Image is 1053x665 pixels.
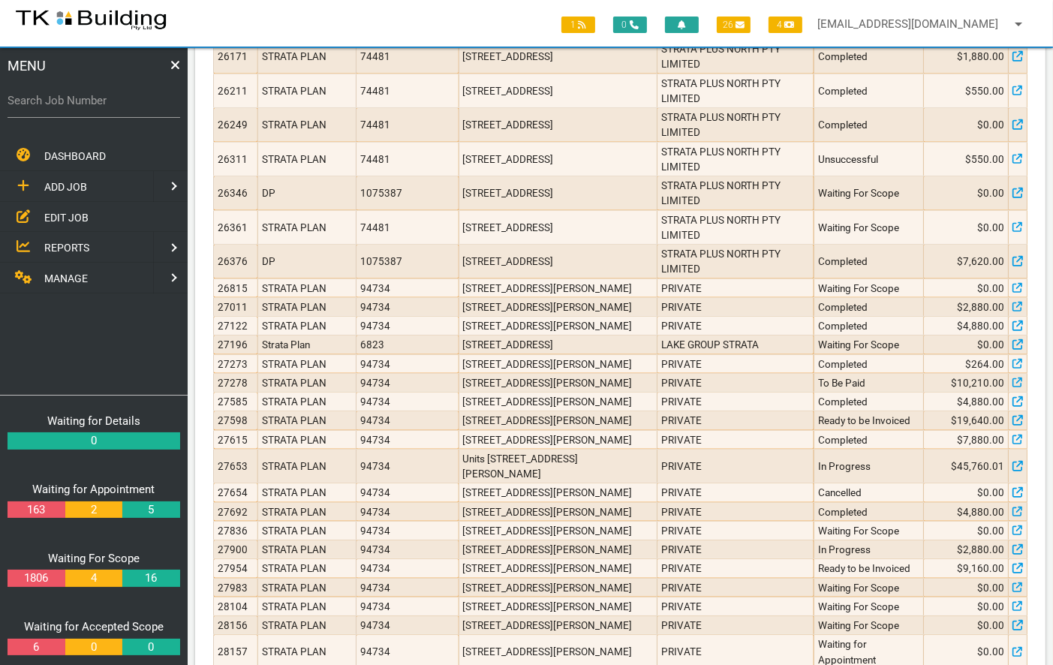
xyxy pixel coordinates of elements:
[214,373,258,392] td: 27278
[257,108,357,143] td: STRATA PLAN
[459,74,657,108] td: [STREET_ADDRESS]
[357,540,459,559] td: 94734
[65,639,122,656] a: 0
[957,504,1004,519] span: $4,880.00
[657,245,814,279] td: STRATA PLUS NORTH PTY LIMITED
[214,354,258,373] td: 27273
[214,336,258,354] td: 27196
[257,297,357,316] td: STRATA PLAN
[257,411,357,430] td: STRATA PLAN
[257,40,357,74] td: STRATA PLAN
[214,74,258,108] td: 26211
[657,108,814,143] td: STRATA PLUS NORTH PTY LIMITED
[357,108,459,143] td: 74481
[257,521,357,540] td: STRATA PLAN
[814,521,923,540] td: Waiting For Scope
[977,485,1004,500] span: $0.00
[459,411,657,430] td: [STREET_ADDRESS][PERSON_NAME]
[214,616,258,635] td: 28156
[459,142,657,176] td: [STREET_ADDRESS]
[8,92,180,110] label: Search Job Number
[459,210,657,245] td: [STREET_ADDRESS]
[814,297,923,316] td: Completed
[257,142,357,176] td: STRATA PLAN
[357,278,459,297] td: 94734
[214,449,258,483] td: 27653
[357,210,459,245] td: 74481
[977,523,1004,538] span: $0.00
[357,559,459,578] td: 94734
[814,578,923,597] td: Waiting For Scope
[44,242,89,254] span: REPORTS
[8,56,46,76] span: MENU
[657,540,814,559] td: PRIVATE
[357,373,459,392] td: 94734
[657,449,814,483] td: PRIVATE
[24,620,164,633] a: Waiting for Accepted Scope
[977,599,1004,614] span: $0.00
[977,580,1004,595] span: $0.00
[657,40,814,74] td: STRATA PLUS NORTH PTY LIMITED
[459,245,657,279] td: [STREET_ADDRESS]
[657,559,814,578] td: PRIVATE
[814,40,923,74] td: Completed
[657,297,814,316] td: PRIVATE
[257,597,357,615] td: STRATA PLAN
[459,521,657,540] td: [STREET_ADDRESS][PERSON_NAME]
[48,552,140,565] a: Waiting For Scope
[214,540,258,559] td: 27900
[814,502,923,521] td: Completed
[814,449,923,483] td: In Progress
[814,373,923,392] td: To Be Paid
[214,411,258,430] td: 27598
[357,521,459,540] td: 94734
[814,245,923,279] td: Completed
[657,354,814,373] td: PRIVATE
[257,502,357,521] td: STRATA PLAN
[357,245,459,279] td: 1075387
[459,540,657,559] td: [STREET_ADDRESS][PERSON_NAME]
[657,393,814,411] td: PRIVATE
[814,393,923,411] td: Completed
[459,616,657,635] td: [STREET_ADDRESS][PERSON_NAME]
[977,337,1004,352] span: $0.00
[44,272,88,284] span: MANAGE
[561,17,595,33] span: 1
[357,578,459,597] td: 94734
[257,578,357,597] td: STRATA PLAN
[214,278,258,297] td: 26815
[459,597,657,615] td: [STREET_ADDRESS][PERSON_NAME]
[214,108,258,143] td: 26249
[459,483,657,502] td: [STREET_ADDRESS][PERSON_NAME]
[951,413,1004,428] span: $19,640.00
[15,8,167,32] img: s3file
[257,354,357,373] td: STRATA PLAN
[357,317,459,336] td: 94734
[357,74,459,108] td: 74481
[8,570,65,587] a: 1806
[957,394,1004,409] span: $4,880.00
[657,142,814,176] td: STRATA PLUS NORTH PTY LIMITED
[459,449,657,483] td: Units [STREET_ADDRESS][PERSON_NAME]
[657,317,814,336] td: PRIVATE
[214,597,258,615] td: 28104
[814,108,923,143] td: Completed
[257,393,357,411] td: STRATA PLAN
[814,354,923,373] td: Completed
[951,375,1004,390] span: $10,210.00
[977,618,1004,633] span: $0.00
[357,411,459,430] td: 94734
[657,597,814,615] td: PRIVATE
[214,176,258,211] td: 26346
[257,74,357,108] td: STRATA PLAN
[459,393,657,411] td: [STREET_ADDRESS][PERSON_NAME]
[814,559,923,578] td: Ready to be Invoiced
[44,150,106,162] span: DASHBOARD
[814,540,923,559] td: In Progress
[657,210,814,245] td: STRATA PLUS NORTH PTY LIMITED
[657,411,814,430] td: PRIVATE
[257,373,357,392] td: STRATA PLAN
[122,501,179,519] a: 5
[814,411,923,430] td: Ready to be Invoiced
[657,430,814,449] td: PRIVATE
